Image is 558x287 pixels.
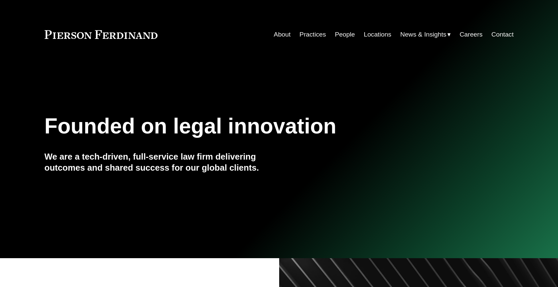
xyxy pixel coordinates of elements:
[459,28,482,41] a: Careers
[364,28,391,41] a: Locations
[400,29,446,41] span: News & Insights
[335,28,355,41] a: People
[274,28,291,41] a: About
[45,151,279,173] h4: We are a tech-driven, full-service law firm delivering outcomes and shared success for our global...
[300,28,326,41] a: Practices
[45,114,436,138] h1: Founded on legal innovation
[400,28,451,41] a: folder dropdown
[491,28,513,41] a: Contact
